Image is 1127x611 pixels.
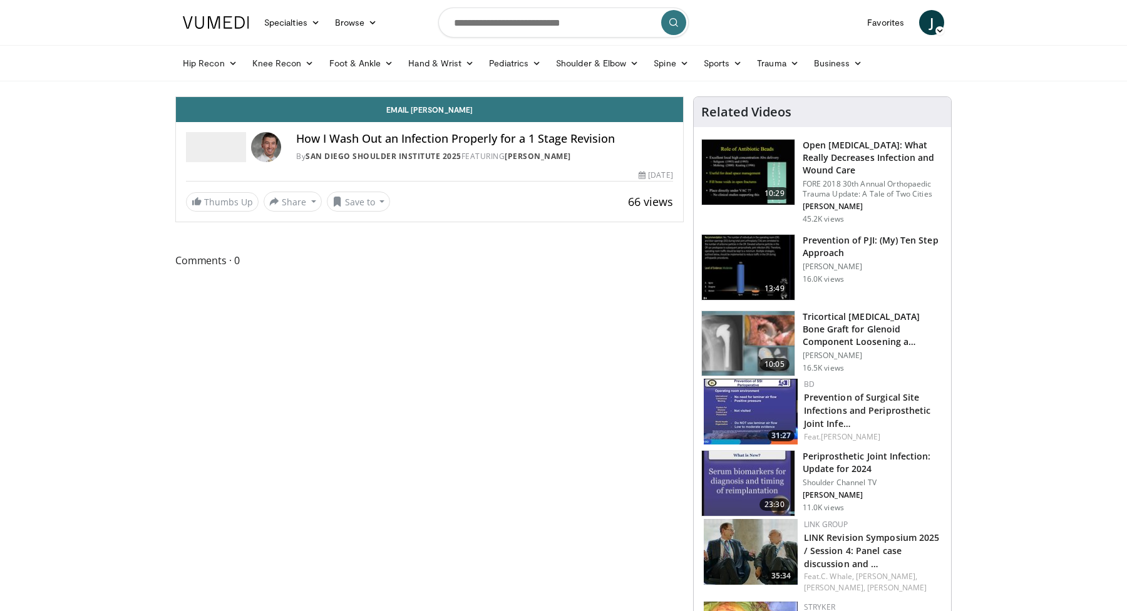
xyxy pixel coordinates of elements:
[860,10,912,35] a: Favorites
[296,151,673,162] div: By FEATURING
[186,132,246,162] img: San Diego Shoulder Institute 2025
[175,51,245,76] a: Hip Recon
[186,192,259,212] a: Thumbs Up
[768,430,795,441] span: 31:27
[481,51,548,76] a: Pediatrics
[264,192,322,212] button: Share
[251,132,281,162] img: Avatar
[919,10,944,35] a: J
[768,570,795,582] span: 35:34
[701,139,944,224] a: 10:29 Open [MEDICAL_DATA]: What Really Decreases Infection and Wound Care FORE 2018 30th Annual O...
[702,311,795,376] img: 54195_0000_3.png.150x105_q85_crop-smart_upscale.jpg
[804,391,931,429] a: Prevention of Surgical Site Infections and Periprosthetic Joint Infe…
[804,379,815,389] a: BD
[438,8,689,38] input: Search topics, interventions
[702,235,795,300] img: 300aa6cd-3a47-4862-91a3-55a981c86f57.150x105_q85_crop-smart_upscale.jpg
[628,194,673,209] span: 66 views
[803,179,944,199] p: FORE 2018 30th Annual Orthopaedic Trauma Update: A Tale of Two Cities
[806,51,870,76] a: Business
[702,140,795,205] img: ded7be61-cdd8-40fc-98a3-de551fea390e.150x105_q85_crop-smart_upscale.jpg
[803,311,944,348] h3: Tricortical [MEDICAL_DATA] Bone Graft for Glenoid Component Loosening a…
[296,132,673,146] h4: How I Wash Out an Infection Properly for a 1 Stage Revision
[183,16,249,29] img: VuMedi Logo
[803,490,944,500] p: [PERSON_NAME]
[548,51,646,76] a: Shoulder & Elbow
[803,450,944,475] h3: Periprosthetic Joint Infection: Update for 2024
[804,531,940,570] a: LINK Revision Symposium 2025 / Session 4: Panel case discussion and …
[327,192,391,212] button: Save to
[803,262,944,272] p: [PERSON_NAME]
[696,51,750,76] a: Sports
[701,311,944,377] a: 10:05 Tricortical [MEDICAL_DATA] Bone Graft for Glenoid Component Loosening a… [PERSON_NAME] 16.5...
[759,498,790,511] span: 23:30
[646,51,696,76] a: Spine
[701,450,944,516] a: 23:30 Periprosthetic Joint Infection: Update for 2024 Shoulder Channel TV [PERSON_NAME] 11.0K views
[401,51,481,76] a: Hand & Wrist
[327,10,385,35] a: Browse
[749,51,806,76] a: Trauma
[245,51,322,76] a: Knee Recon
[821,431,880,442] a: [PERSON_NAME]
[704,379,798,444] img: bdb02266-35f1-4bde-b55c-158a878fcef6.150x105_q85_crop-smart_upscale.jpg
[803,202,944,212] p: [PERSON_NAME]
[803,234,944,259] h3: Prevention of PJI: (My) Ten Step Approach
[175,252,684,269] span: Comments 0
[803,274,844,284] p: 16.0K views
[821,571,854,582] a: C. Whale,
[759,282,790,295] span: 13:49
[867,582,927,593] a: [PERSON_NAME]
[803,351,944,361] p: [PERSON_NAME]
[701,105,791,120] h4: Related Videos
[702,451,795,516] img: 0305937d-4796-49c9-8ba6-7e7cbcdfebb5.150x105_q85_crop-smart_upscale.jpg
[257,10,327,35] a: Specialties
[803,478,944,488] p: Shoulder Channel TV
[639,170,672,181] div: [DATE]
[306,151,461,162] a: San Diego Shoulder Institute 2025
[804,431,941,443] div: Feat.
[803,214,844,224] p: 45.2K views
[759,187,790,200] span: 10:29
[804,519,848,530] a: LINK Group
[701,234,944,300] a: 13:49 Prevention of PJI: (My) Ten Step Approach [PERSON_NAME] 16.0K views
[804,582,865,593] a: [PERSON_NAME],
[505,151,571,162] a: [PERSON_NAME]
[759,358,790,371] span: 10:05
[803,503,844,513] p: 11.0K views
[704,519,798,585] img: f763ad4d-af6c-432c-8f2b-c2daf47df9ae.150x105_q85_crop-smart_upscale.jpg
[804,571,941,593] div: Feat.
[803,139,944,177] h3: Open [MEDICAL_DATA]: What Really Decreases Infection and Wound Care
[322,51,401,76] a: Foot & Ankle
[803,363,844,373] p: 16.5K views
[704,519,798,585] a: 35:34
[856,571,917,582] a: [PERSON_NAME],
[704,379,798,444] a: 31:27
[176,97,683,122] a: Email [PERSON_NAME]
